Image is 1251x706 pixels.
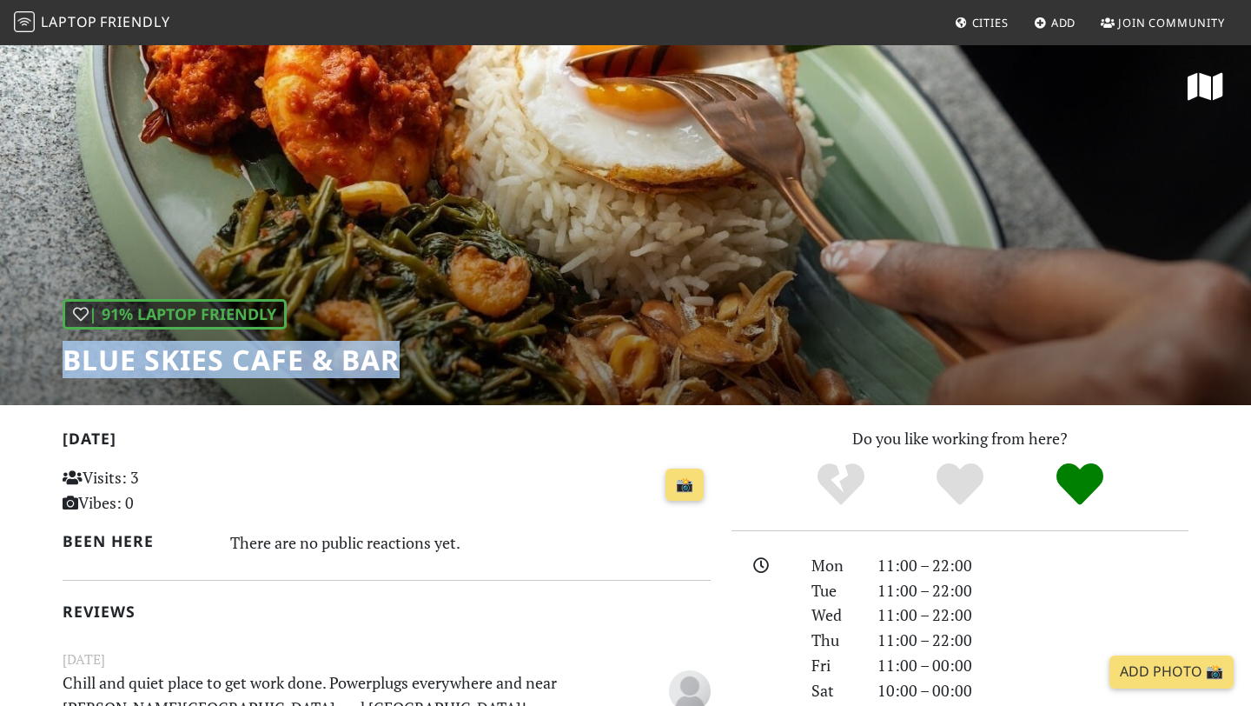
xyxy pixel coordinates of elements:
p: Visits: 3 Vibes: 0 [63,465,265,516]
img: LaptopFriendly [14,11,35,32]
h1: Blue Skies Cafe & Bar [63,343,400,376]
div: Mon [801,553,867,578]
div: No [781,461,901,509]
div: Yes [900,461,1020,509]
a: Add Photo 📸 [1109,656,1234,689]
div: Fri [801,653,867,678]
div: Sat [801,678,867,703]
div: 11:00 – 22:00 [867,553,1199,578]
a: Add [1027,7,1083,38]
span: Laptop [41,12,97,31]
a: Join Community [1094,7,1232,38]
div: 11:00 – 22:00 [867,603,1199,628]
a: 📸 [665,469,704,502]
a: Cities [948,7,1016,38]
div: 11:00 – 22:00 [867,628,1199,653]
h2: Reviews [63,603,711,621]
span: Add [1051,15,1076,30]
span: Janet Sim [669,679,711,700]
span: Friendly [100,12,169,31]
a: LaptopFriendly LaptopFriendly [14,8,170,38]
div: | 91% Laptop Friendly [63,299,287,330]
span: Join Community [1118,15,1225,30]
small: [DATE] [52,649,721,670]
p: Do you like working from here? [731,426,1188,451]
div: 10:00 – 00:00 [867,678,1199,703]
div: 11:00 – 22:00 [867,578,1199,603]
div: Thu [801,628,867,653]
div: Tue [801,578,867,603]
span: Cities [972,15,1009,30]
div: 11:00 – 00:00 [867,653,1199,678]
div: Wed [801,603,867,628]
h2: [DATE] [63,430,711,455]
h2: Been here [63,532,209,550]
div: Definitely! [1020,461,1140,509]
div: There are no public reactions yet. [230,529,712,556]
